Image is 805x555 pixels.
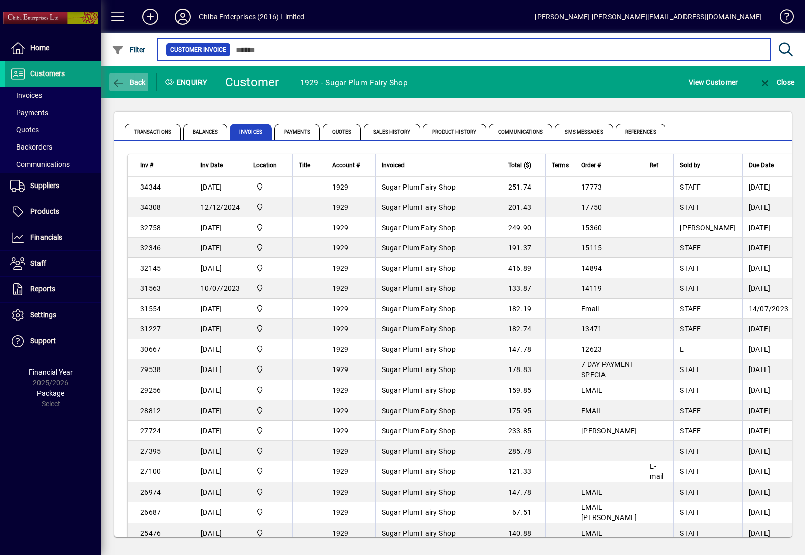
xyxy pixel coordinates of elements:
span: 31563 [140,284,161,292]
div: Total ($) [508,160,541,171]
span: Communications [489,124,552,140]
td: 233.85 [502,421,546,441]
a: Products [5,199,101,225]
a: Staff [5,251,101,276]
div: Sold by [680,160,736,171]
a: Knowledge Base [772,2,792,35]
span: Sold by [680,160,700,171]
span: Central [253,222,286,233]
td: [DATE] [194,380,247,400]
span: EMAIL [581,488,602,496]
span: Sugar Plum Fairy Shop [382,183,456,191]
div: Inv Date [200,160,240,171]
span: Sugar Plum Fairy Shop [382,264,456,272]
span: Quotes [10,126,39,134]
span: 32758 [140,224,161,232]
span: STAFF [680,488,701,496]
td: [DATE] [194,238,247,258]
td: 67.51 [502,502,546,523]
td: [DATE] [194,421,247,441]
td: [DATE] [194,359,247,380]
span: Sugar Plum Fairy Shop [382,427,456,435]
span: STAFF [680,508,701,516]
span: Invoiced [382,160,405,171]
td: [DATE] [742,258,795,278]
td: 285.78 [502,441,546,461]
td: [DATE] [742,238,795,258]
span: [PERSON_NAME] [581,427,637,435]
span: SMS Messages [555,124,613,140]
span: Central [253,242,286,253]
span: STAFF [680,427,701,435]
span: STAFF [680,284,701,292]
td: 249.90 [502,217,546,238]
span: Order # [581,160,601,171]
span: Filter [112,46,146,54]
td: 182.19 [502,299,546,319]
a: Communications [5,156,101,173]
span: 14119 [581,284,602,292]
span: Package [37,389,64,397]
div: Enquiry [157,74,218,90]
td: 140.88 [502,523,546,543]
div: Title [299,160,319,171]
span: Backorders [10,143,52,151]
a: Invoices [5,87,101,104]
a: Home [5,35,101,61]
button: View Customer [686,73,740,91]
span: Payments [10,108,48,117]
span: Sugar Plum Fairy Shop [382,406,456,415]
td: [DATE] [742,319,795,339]
div: [PERSON_NAME] [PERSON_NAME][EMAIL_ADDRESS][DOMAIN_NAME] [535,9,762,25]
span: Email [581,305,599,313]
span: STAFF [680,467,701,475]
span: Inv Date [200,160,223,171]
a: Payments [5,104,101,121]
span: Home [30,44,49,52]
span: Quotes [323,124,361,140]
span: 14894 [581,264,602,272]
button: Add [134,8,167,26]
span: 1929 [332,406,349,415]
div: Ref [650,160,667,171]
a: Financials [5,225,101,250]
span: 29256 [140,386,161,394]
span: Title [299,160,310,171]
td: [DATE] [194,400,247,421]
span: 1929 [332,386,349,394]
span: Sales History [364,124,420,140]
span: Payments [274,124,320,140]
div: Invoiced [382,160,496,171]
span: Sugar Plum Fairy Shop [382,345,456,353]
span: Central [253,181,286,193]
span: 1929 [332,284,349,292]
span: Customers [30,69,65,78]
span: Reports [30,285,55,293]
span: Central [253,487,286,498]
span: Settings [30,311,56,319]
td: 121.33 [502,461,546,482]
span: Inv # [140,160,153,171]
span: Central [253,385,286,396]
td: [DATE] [194,258,247,278]
td: [DATE] [742,441,795,461]
span: Central [253,263,286,274]
span: 28812 [140,406,161,415]
span: Terms [552,160,569,171]
span: 29538 [140,365,161,374]
app-page-header-button: Back [101,73,157,91]
span: References [616,124,666,140]
span: 13471 [581,325,602,333]
span: Total ($) [508,160,531,171]
span: STAFF [680,529,701,537]
td: [DATE] [742,380,795,400]
td: 251.74 [502,177,546,197]
span: 17750 [581,203,602,211]
span: 1929 [332,488,349,496]
div: 1929 - Sugar Plum Fairy Shop [300,75,408,91]
span: Central [253,507,286,518]
td: [DATE] [742,339,795,359]
td: [DATE] [742,217,795,238]
td: 182.74 [502,319,546,339]
span: Central [253,283,286,294]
